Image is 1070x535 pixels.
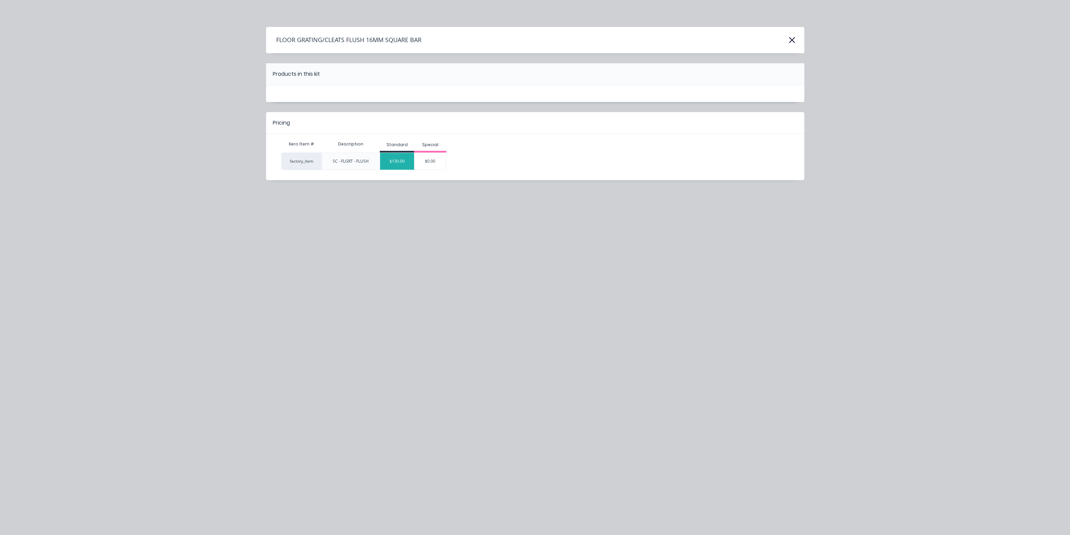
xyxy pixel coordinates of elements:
div: Standard [386,142,408,148]
div: Description [333,136,369,153]
div: $0.00 [414,153,446,170]
div: factory_item [281,153,322,170]
h4: FLOOR GRATING/CLEATS FLUSH 16MM SQUARE BAR [266,34,421,46]
div: Xero Item # [281,137,322,151]
div: Pricing [273,119,290,127]
div: Special [422,142,438,148]
div: SC - FLGRT - FLUSH [333,158,369,164]
div: Products in this kit [273,70,320,78]
div: $130.00 [380,153,414,170]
